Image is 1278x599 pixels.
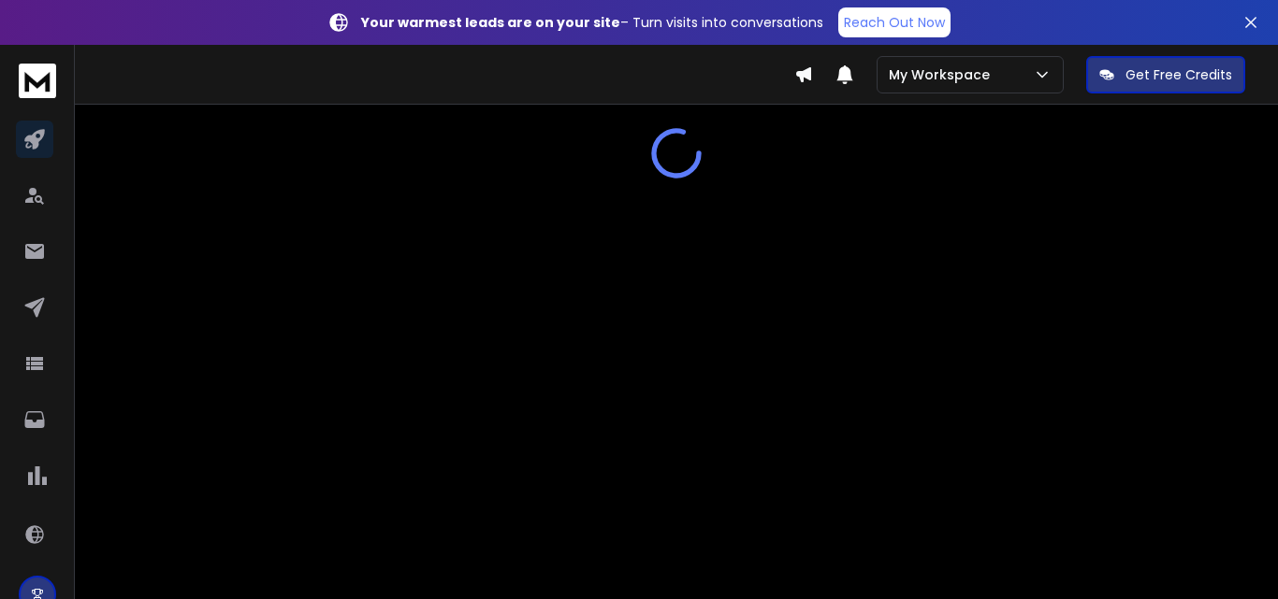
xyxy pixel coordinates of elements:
button: Get Free Credits [1086,56,1245,93]
p: My Workspace [889,65,997,84]
p: – Turn visits into conversations [361,13,823,32]
p: Get Free Credits [1126,65,1232,84]
p: Reach Out Now [844,13,945,32]
strong: Your warmest leads are on your site [361,13,620,32]
a: Reach Out Now [838,7,951,37]
img: logo [19,64,56,98]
